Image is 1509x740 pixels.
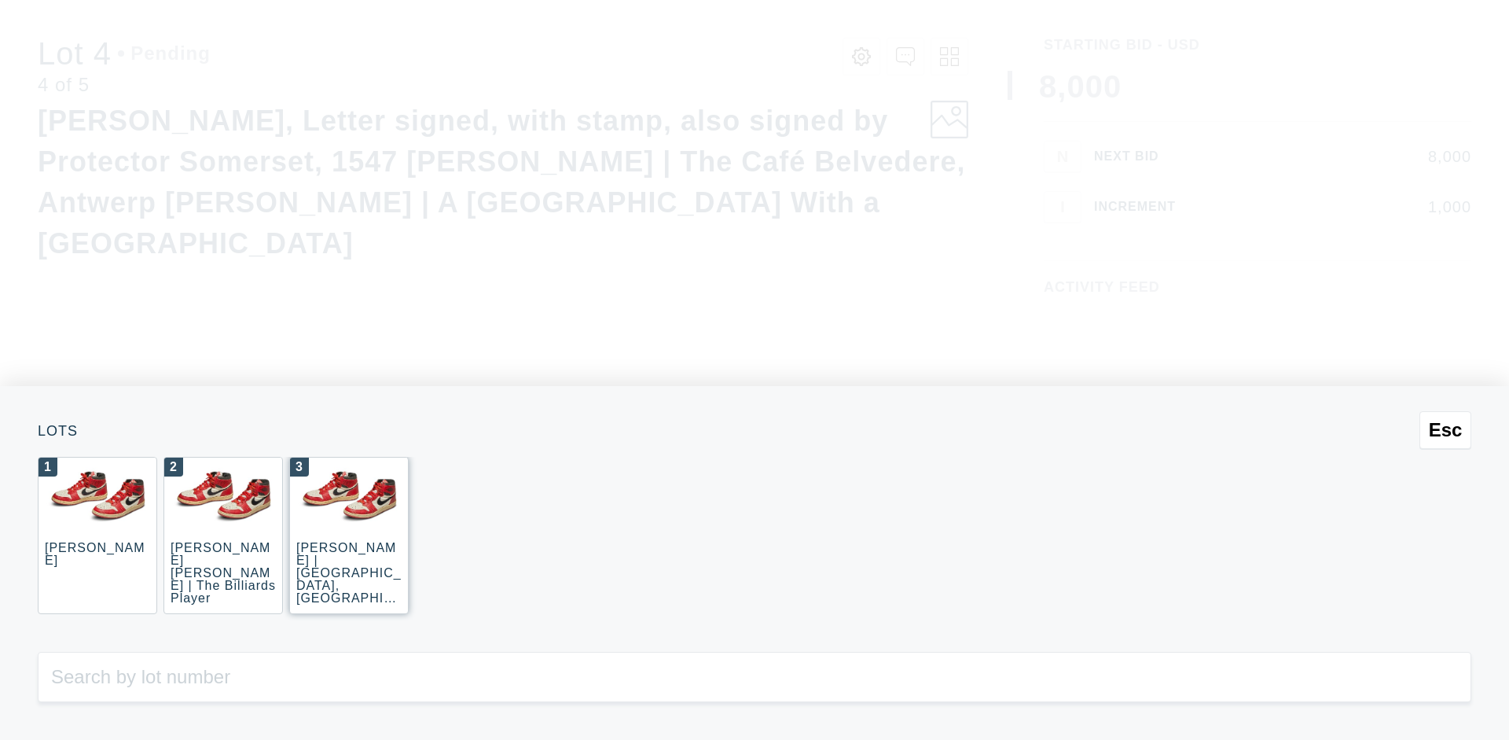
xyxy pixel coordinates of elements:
input: Search by lot number [38,652,1471,702]
span: Esc [1429,419,1463,441]
div: 1 [39,458,57,477]
div: [PERSON_NAME] | [GEOGRAPHIC_DATA], [GEOGRAPHIC_DATA] ([GEOGRAPHIC_DATA], [GEOGRAPHIC_DATA]) [296,541,402,668]
div: [PERSON_NAME] [45,541,145,567]
div: [PERSON_NAME] [PERSON_NAME] | The Billiards Player [171,541,276,605]
div: Lots [38,424,1471,438]
div: 3 [290,458,309,477]
button: Esc [1419,411,1471,449]
div: 2 [164,458,183,477]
